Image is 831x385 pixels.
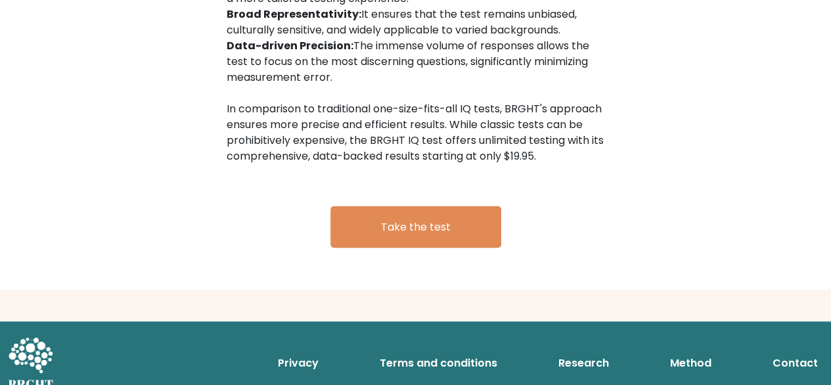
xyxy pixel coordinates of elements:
a: Contact [767,350,823,376]
a: Research [553,350,614,376]
a: Privacy [273,350,324,376]
a: Method [665,350,717,376]
a: Take the test [330,206,501,248]
a: Terms and conditions [374,350,503,376]
b: Data-driven Precision: [227,38,353,53]
b: Broad Representativity: [227,7,361,22]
